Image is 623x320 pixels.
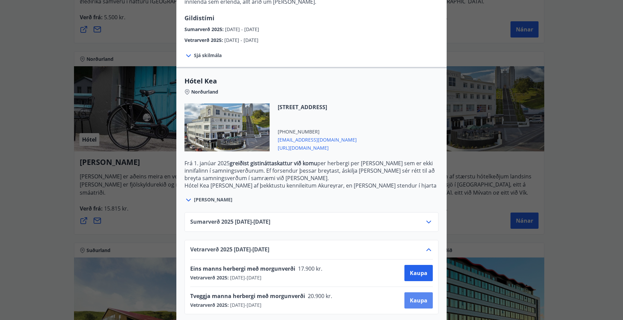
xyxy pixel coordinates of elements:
span: Sjá skilmála [194,52,222,59]
span: [EMAIL_ADDRESS][DOMAIN_NAME] [278,135,357,143]
strong: greiðist gistináttaskattur við komu [230,159,317,167]
span: [PERSON_NAME] [194,196,232,203]
p: Frá 1. janúar 2025 per herbergi per [PERSON_NAME] sem er ekki innifalinn í samningsverðunum. Ef f... [184,159,439,182]
span: [URL][DOMAIN_NAME] [278,143,357,151]
span: Gildistími [184,14,215,22]
span: Sumarverð 2025 : [184,26,225,32]
span: [DATE] - [DATE] [225,26,259,32]
span: Norðurland [191,89,218,95]
span: [STREET_ADDRESS] [278,103,357,111]
p: Hótel Kea [PERSON_NAME] af þekktustu kennileitum Akureyrar, en [PERSON_NAME] stendur í hjarta mið... [184,182,439,212]
span: [PHONE_NUMBER] [278,128,357,135]
span: [DATE] - [DATE] [224,37,258,43]
span: Hótel Kea [184,76,439,86]
span: Vetrarverð 2025 : [184,37,224,43]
